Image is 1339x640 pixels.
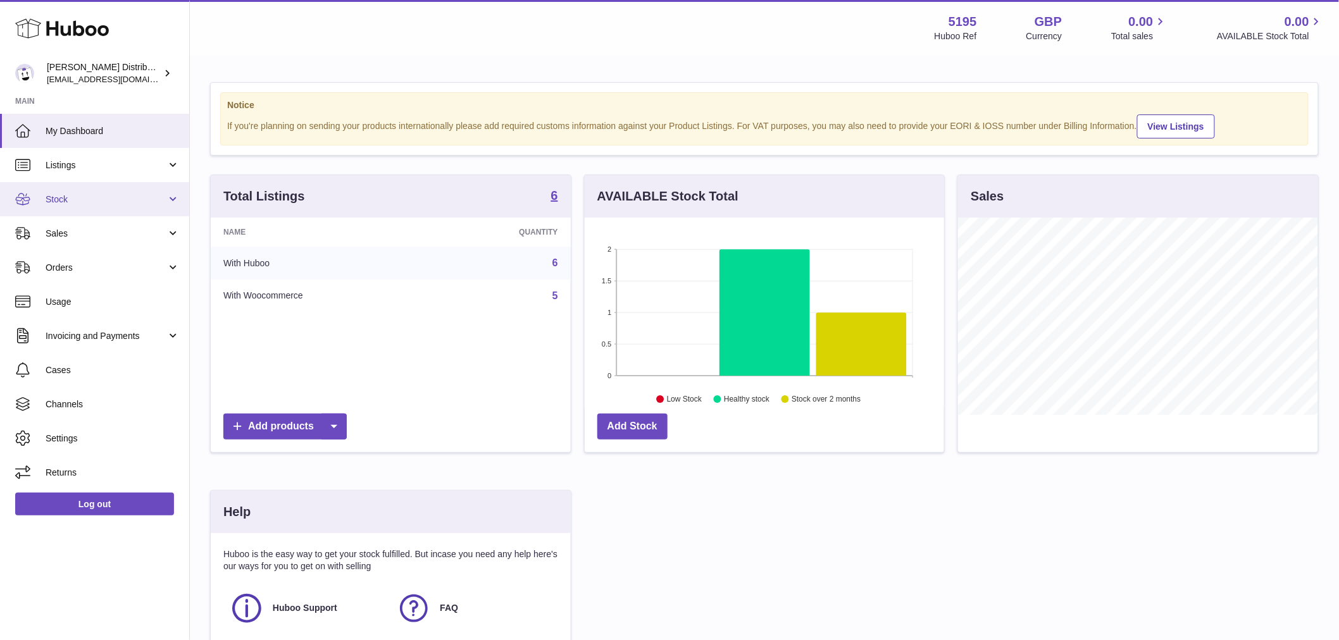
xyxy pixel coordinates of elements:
[667,395,702,404] text: Low Stock
[607,245,611,253] text: 2
[46,398,180,410] span: Channels
[46,467,180,479] span: Returns
[46,330,166,342] span: Invoicing and Payments
[1035,13,1062,30] strong: GBP
[1026,30,1062,42] div: Currency
[602,340,611,348] text: 0.5
[597,188,738,205] h3: AVAILABLE Stock Total
[223,188,305,205] h3: Total Listings
[46,159,166,171] span: Listings
[552,290,558,301] a: 5
[1285,13,1309,30] span: 0.00
[46,296,180,308] span: Usage
[949,13,977,30] strong: 5195
[223,414,347,440] a: Add products
[792,395,861,404] text: Stock over 2 months
[1137,114,1215,138] a: View Listings
[223,503,251,520] h3: Help
[607,309,611,316] text: 1
[397,591,551,625] a: FAQ
[230,591,384,625] a: Huboo Support
[1217,30,1324,42] span: AVAILABLE Stock Total
[1217,13,1324,42] a: 0.00 AVAILABLE Stock Total
[46,262,166,274] span: Orders
[46,228,166,240] span: Sales
[211,247,434,280] td: With Huboo
[46,194,166,206] span: Stock
[1129,13,1154,30] span: 0.00
[1111,30,1168,42] span: Total sales
[211,280,434,312] td: With Woocommerce
[1111,13,1168,42] a: 0.00 Total sales
[551,189,558,204] a: 6
[46,125,180,137] span: My Dashboard
[15,64,34,83] img: mccormackdistr@gmail.com
[440,602,458,614] span: FAQ
[47,61,161,85] div: [PERSON_NAME] Distribution
[551,189,558,202] strong: 6
[434,218,571,247] th: Quantity
[607,372,611,379] text: 0
[46,433,180,445] span: Settings
[227,99,1302,111] strong: Notice
[935,30,977,42] div: Huboo Ref
[46,364,180,376] span: Cases
[15,493,174,515] a: Log out
[597,414,668,440] a: Add Stock
[273,602,337,614] span: Huboo Support
[47,74,186,84] span: [EMAIL_ADDRESS][DOMAIN_NAME]
[223,548,558,572] p: Huboo is the easy way to get your stock fulfilled. But incase you need any help here's our ways f...
[602,277,611,285] text: 1.5
[227,113,1302,138] div: If you're planning on sending your products internationally please add required customs informati...
[552,257,558,268] a: 6
[724,395,770,404] text: Healthy stock
[211,218,434,247] th: Name
[971,188,1004,205] h3: Sales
